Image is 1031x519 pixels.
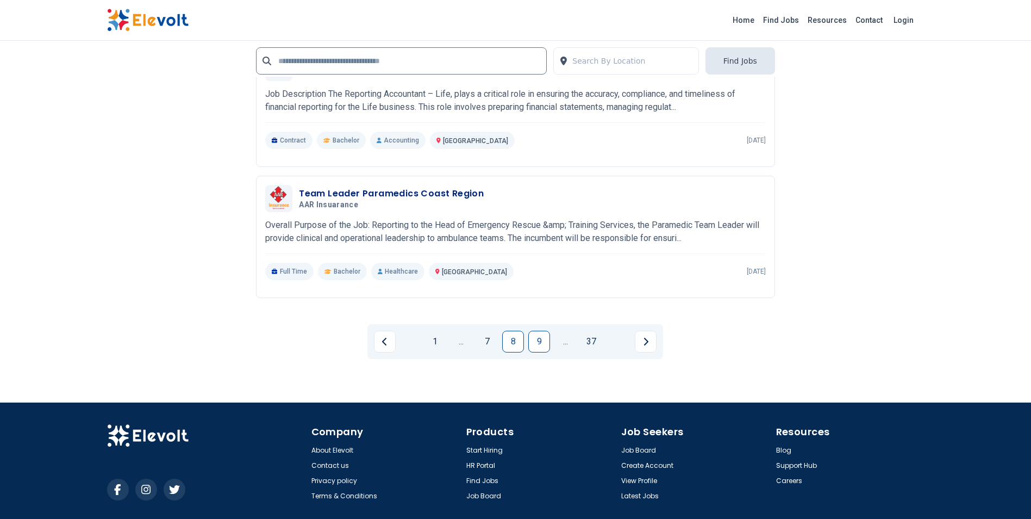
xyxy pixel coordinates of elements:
[265,54,766,149] a: Old MutualReporting Accountant Fixed Term ContractOld MutualJob Description The Reporting Account...
[450,331,472,353] a: Jump backward
[466,492,501,501] a: Job Board
[466,461,495,470] a: HR Portal
[803,11,851,29] a: Resources
[265,185,766,280] a: AAR InsuaranceTeam Leader Paramedics Coast RegionAAR InsuaranceOverall Purpose of the Job: Report...
[299,187,484,200] h3: Team Leader Paramedics Coast Region
[370,132,426,149] p: Accounting
[580,331,602,353] a: Page 37
[107,424,189,447] img: Elevolt
[107,7,243,333] iframe: Advertisement
[333,136,359,145] span: Bachelor
[502,331,524,353] a: Page 8 is your current page
[265,88,766,114] p: Job Description The Reporting Accountant – Life, plays a critical role in ensuring the accuracy, ...
[759,11,803,29] a: Find Jobs
[424,331,446,353] a: Page 1
[747,267,766,276] p: [DATE]
[311,492,377,501] a: Terms & Conditions
[443,137,508,145] span: [GEOGRAPHIC_DATA]
[776,477,802,485] a: Careers
[554,331,576,353] a: Jump forward
[265,132,313,149] p: Contract
[776,424,924,440] h4: Resources
[851,11,887,29] a: Contact
[621,424,770,440] h4: Job Seekers
[621,446,656,455] a: Job Board
[265,263,314,280] p: Full Time
[371,263,424,280] p: Healthcare
[621,461,673,470] a: Create Account
[334,267,360,276] span: Bachelor
[466,477,498,485] a: Find Jobs
[528,331,550,353] a: Page 9
[442,268,507,276] span: [GEOGRAPHIC_DATA]
[887,9,920,31] a: Login
[776,461,817,470] a: Support Hub
[977,467,1031,519] iframe: Chat Widget
[299,200,358,210] span: AAR Insuarance
[374,331,657,353] ul: Pagination
[635,331,657,353] a: Next page
[476,331,498,353] a: Page 7
[311,461,349,470] a: Contact us
[311,424,460,440] h4: Company
[107,9,189,32] img: Elevolt
[466,446,503,455] a: Start Hiring
[311,446,353,455] a: About Elevolt
[705,47,775,75] button: Find Jobs
[268,186,290,212] img: AAR Insuarance
[621,477,657,485] a: View Profile
[265,219,766,245] p: Overall Purpose of the Job: Reporting to the Head of Emergency Rescue &amp; Training Services, th...
[311,477,357,485] a: Privacy policy
[747,136,766,145] p: [DATE]
[621,492,659,501] a: Latest Jobs
[776,446,791,455] a: Blog
[466,424,615,440] h4: Products
[374,331,396,353] a: Previous page
[728,11,759,29] a: Home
